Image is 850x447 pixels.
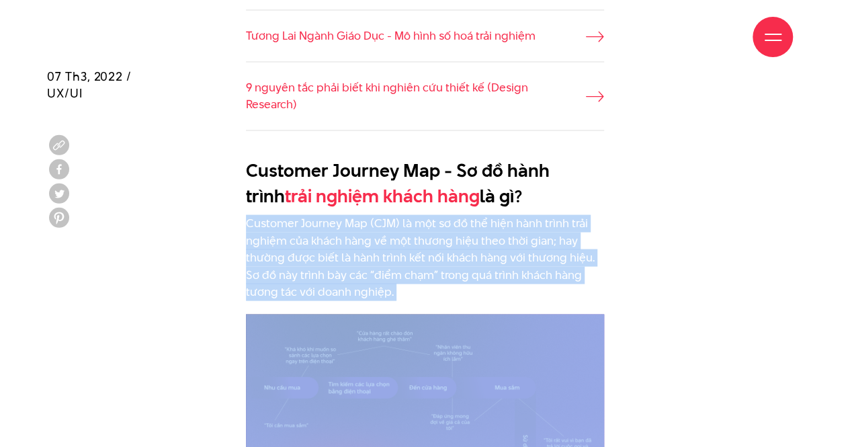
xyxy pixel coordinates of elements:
[47,67,132,101] span: 07 Th3, 2022 / UX/UI
[246,214,604,300] p: Customer Journey Map (CJM) là một sơ đồ thể hiện hành trình trải nghiệm của khách hàng về một thư...
[246,79,604,113] a: 9 nguyên tắc phải biết khi nghiên cứu thiết kế (Design Research)
[285,183,480,208] a: trải nghiệm khách hàng
[246,157,604,208] h2: Customer Journey Map - Sơ đồ hành trình là gì?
